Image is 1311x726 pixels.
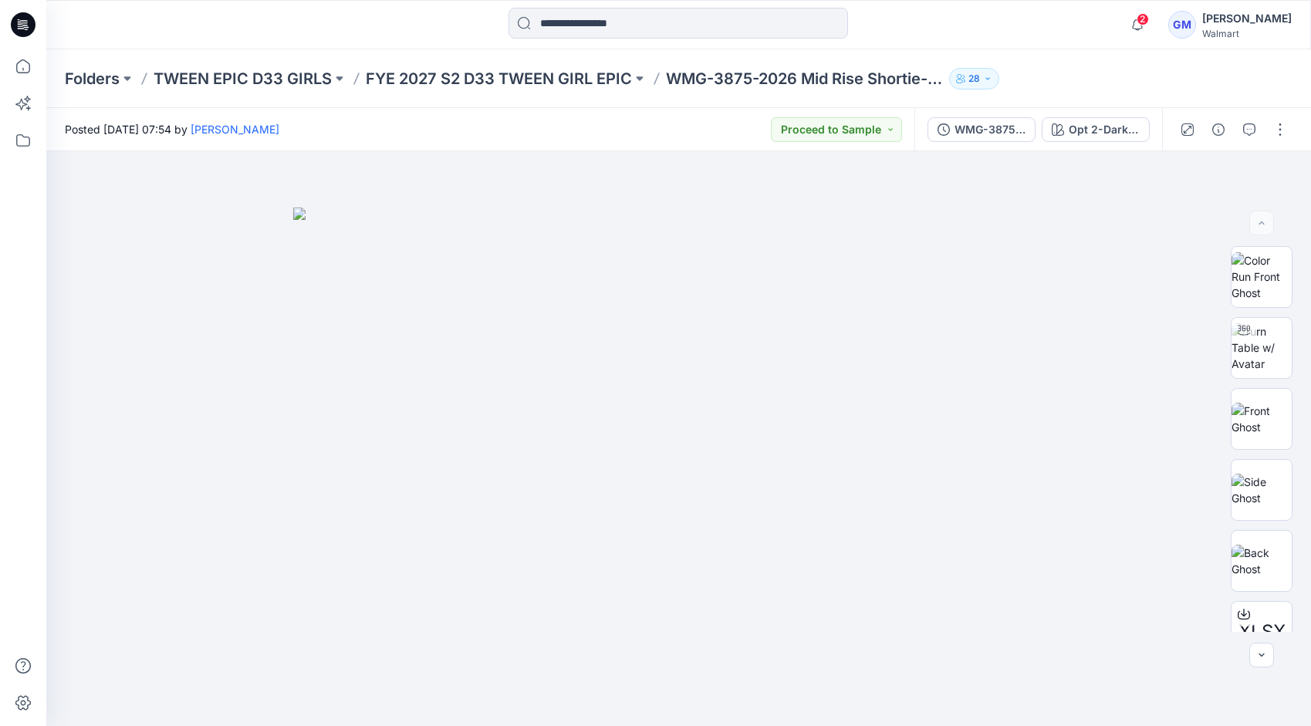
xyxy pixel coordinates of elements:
a: FYE 2027 S2 D33 TWEEN GIRL EPIC [366,68,632,89]
div: [PERSON_NAME] [1202,9,1292,28]
a: [PERSON_NAME] [191,123,279,136]
button: WMG-3875-2026_Rev2_Mid Rise Shortie-Inseam 3_Full Colorway [927,117,1036,142]
button: Opt 2-Dark Vintage Wash_S226_D33_WA_Ditsy Floral Print_Vivid White_G2916C [1042,117,1150,142]
span: XLSX [1238,618,1286,646]
span: Posted [DATE] 07:54 by [65,121,279,137]
img: Color Run Front Ghost [1232,252,1292,301]
div: GM [1168,11,1196,39]
img: Side Ghost [1232,474,1292,506]
img: Back Ghost [1232,545,1292,577]
p: 28 [968,70,980,87]
img: Turn Table w/ Avatar [1232,323,1292,372]
img: Front Ghost [1232,403,1292,435]
div: Walmart [1202,28,1292,39]
div: Opt 2-Dark Vintage Wash_S226_D33_WA_Ditsy Floral Print_Vivid White_G2916C [1069,121,1140,138]
p: WMG-3875-2026 Mid Rise Shortie-Inseam 3 [666,68,943,89]
div: WMG-3875-2026_Rev2_Mid Rise Shortie-Inseam 3_Full Colorway [955,121,1025,138]
a: Folders [65,68,120,89]
span: 2 [1137,13,1149,25]
button: 28 [949,68,999,89]
a: TWEEN EPIC D33 GIRLS [154,68,332,89]
button: Details [1206,117,1231,142]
